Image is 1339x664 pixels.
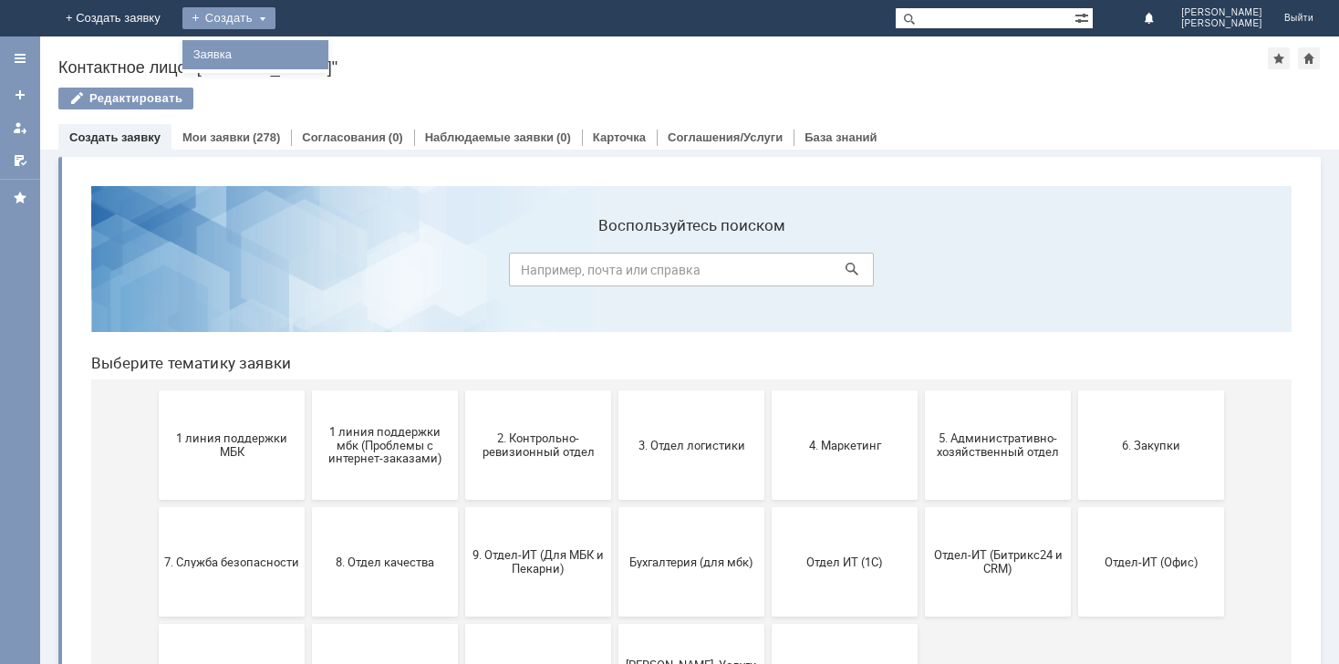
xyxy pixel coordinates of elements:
[5,80,35,109] a: Создать заявку
[695,452,841,562] button: не актуален
[1007,266,1142,280] span: 6. Закупки
[1002,336,1147,445] button: Отдел-ИТ (Офис)
[5,146,35,175] a: Мои согласования
[58,58,1268,77] div: Контактное лицо "[PERSON_NAME]"
[701,266,836,280] span: 4. Маркетинг
[394,493,529,521] span: Это соглашение не активно!
[241,253,376,294] span: 1 линия поддержки мбк (Проблемы с интернет-заказами)
[1181,7,1262,18] span: [PERSON_NAME]
[88,383,223,397] span: 7. Служба безопасности
[88,260,223,287] span: 1 линия поддержки МБК
[848,336,994,445] button: Отдел-ИТ (Битрикс24 и CRM)
[182,7,275,29] div: Создать
[394,260,529,287] span: 2. Контрольно-ревизионный отдел
[235,219,381,328] button: 1 линия поддержки мбк (Проблемы с интернет-заказами)
[389,219,535,328] button: 2. Контрольно-ревизионный отдел
[593,130,646,144] a: Карточка
[389,452,535,562] button: Это соглашение не активно!
[389,130,403,144] div: (0)
[547,266,682,280] span: 3. Отдел логистики
[69,130,161,144] a: Создать заявку
[547,486,682,527] span: [PERSON_NAME]. Услуги ИТ для МБК (оформляет L1)
[235,336,381,445] button: 8. Отдел качества
[432,81,797,115] input: Например, почта или справка
[186,44,325,66] a: Заявка
[182,130,250,144] a: Мои заявки
[668,130,783,144] a: Соглашения/Услуги
[235,452,381,562] button: Франчайзинг
[82,219,228,328] button: 1 линия поддержки МБК
[5,113,35,142] a: Мои заявки
[1002,219,1147,328] button: 6. Закупки
[82,336,228,445] button: 7. Служба безопасности
[701,500,836,514] span: не актуален
[1298,47,1320,69] div: Сделать домашней страницей
[432,45,797,63] label: Воспользуйтесь поиском
[1268,47,1290,69] div: Добавить в избранное
[88,500,223,514] span: Финансовый отдел
[15,182,1215,201] header: Выберите тематику заявки
[241,500,376,514] span: Франчайзинг
[1074,8,1093,26] span: Расширенный поиск
[542,452,688,562] button: [PERSON_NAME]. Услуги ИТ для МБК (оформляет L1)
[82,452,228,562] button: Финансовый отдел
[542,219,688,328] button: 3. Отдел логистики
[701,383,836,397] span: Отдел ИТ (1С)
[854,377,989,404] span: Отдел-ИТ (Битрикс24 и CRM)
[854,260,989,287] span: 5. Административно-хозяйственный отдел
[542,336,688,445] button: Бухгалтерия (для мбк)
[556,130,571,144] div: (0)
[804,130,877,144] a: База знаний
[1007,383,1142,397] span: Отдел-ИТ (Офис)
[695,336,841,445] button: Отдел ИТ (1С)
[389,336,535,445] button: 9. Отдел-ИТ (Для МБК и Пекарни)
[425,130,554,144] a: Наблюдаемые заявки
[547,383,682,397] span: Бухгалтерия (для мбк)
[1181,18,1262,29] span: [PERSON_NAME]
[695,219,841,328] button: 4. Маркетинг
[241,383,376,397] span: 8. Отдел качества
[848,219,994,328] button: 5. Административно-хозяйственный отдел
[394,377,529,404] span: 9. Отдел-ИТ (Для МБК и Пекарни)
[302,130,386,144] a: Согласования
[253,130,280,144] div: (278)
